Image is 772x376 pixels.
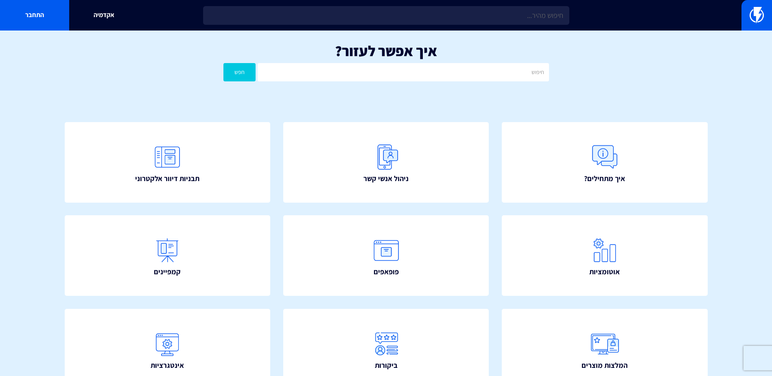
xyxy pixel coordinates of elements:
a: פופאפים [283,215,489,296]
span: המלצות מוצרים [582,360,628,371]
span: ניהול אנשי קשר [363,173,409,184]
h1: איך אפשר לעזור? [12,43,760,59]
a: קמפיינים [65,215,271,296]
span: פופאפים [374,267,399,277]
input: חיפוש מהיר... [203,6,569,25]
a: איך מתחילים? [502,122,708,203]
button: חפש [223,63,256,81]
a: ניהול אנשי קשר [283,122,489,203]
a: תבניות דיוור אלקטרוני [65,122,271,203]
input: חיפוש [258,63,549,81]
a: אוטומציות [502,215,708,296]
span: קמפיינים [154,267,181,277]
span: איך מתחילים? [584,173,625,184]
span: ביקורות [375,360,398,371]
span: תבניות דיוור אלקטרוני [135,173,199,184]
span: אינטגרציות [151,360,184,371]
span: אוטומציות [589,267,620,277]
